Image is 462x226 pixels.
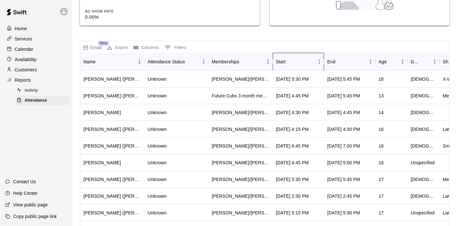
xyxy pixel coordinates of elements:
[327,176,360,183] div: Oct 9, 2025, 5:45 PM
[83,76,141,82] div: John Cadier (John Cadier)
[327,210,360,216] div: Oct 9, 2025, 5:30 PM
[15,36,32,42] p: Services
[327,76,360,82] div: Oct 9, 2025, 5:45 PM
[276,53,286,71] div: Start
[5,44,67,54] a: Calendar
[5,55,67,64] a: Availability
[5,24,67,33] a: Home
[148,143,167,149] div: Unknown
[15,25,27,32] p: Home
[83,159,121,166] div: Liam Egan
[83,176,141,183] div: Nick Franconere (John Franconere)
[212,210,269,216] div: Tom/Mike - 6 Month Membership - 2x per week
[212,143,269,149] div: Todd/Brad - Monthly 1x per Week
[443,53,453,71] div: Shirt Size
[15,56,37,63] p: Availability
[212,126,269,132] div: Tom/Mike - 6 Month Unlimited Membership , Todd/Brad - 6 Month Unlimited Membership
[443,210,455,216] div: Large
[411,143,436,149] div: Male
[375,53,407,71] div: Age
[327,193,360,199] div: Oct 9, 2025, 2:45 PM
[212,93,269,99] div: Future Cubs 3 month membership - Ages 13+, Future Cubs - Adv - 3 month membership
[148,93,167,99] div: Unknown
[185,57,194,66] button: Sort
[5,34,67,44] div: Services
[5,65,67,75] div: Customers
[379,126,384,132] div: 16
[366,57,375,67] button: Menu
[276,176,309,183] div: Oct 9, 2025, 5:30 PM
[25,97,47,104] span: Attendance
[135,57,144,67] button: Menu
[327,159,360,166] div: Oct 9, 2025, 5:00 PM
[443,76,458,82] div: X-large
[83,210,141,216] div: Peyton Keller (Jason Keller)
[276,76,309,82] div: Oct 9, 2025, 5:30 PM
[148,126,167,132] div: Unknown
[276,109,309,116] div: Oct 9, 2025, 4:30 PM
[286,57,295,66] button: Sort
[411,193,436,199] div: Male
[83,193,141,199] div: Anthony Caruso (Ralph Caruso)
[276,143,309,149] div: Oct 9, 2025, 6:45 PM
[98,40,109,46] span: New
[411,176,436,183] div: Male
[276,210,309,216] div: Oct 9, 2025, 5:15 PM
[148,109,167,116] div: Unknown
[443,93,459,99] div: Medium
[411,53,421,71] div: Gender
[276,159,309,166] div: Oct 9, 2025, 4:45 PM
[379,53,387,71] div: Age
[83,143,141,149] div: Jayden Peguero (Kevin Levine)
[411,76,436,82] div: Male
[15,67,37,73] p: Customers
[212,159,269,166] div: Tom/Mike - Monthly 1x per week
[212,109,269,116] div: Tom/Mike - 6 Month Membership - 2x per week
[199,57,209,67] button: Menu
[132,43,160,53] button: Select columns
[411,159,435,166] div: Unspecified
[106,43,130,53] button: Export
[398,57,407,67] button: Menu
[407,53,440,71] div: Gender
[13,190,38,196] p: Help Center
[430,57,440,67] button: Menu
[163,42,188,53] button: Show filters
[273,53,324,71] div: Start
[411,109,436,116] div: Male
[15,86,72,95] a: Activity
[276,193,309,199] div: Oct 9, 2025, 2:30 PM
[335,57,344,66] button: Sort
[15,86,70,95] div: Activity
[15,77,31,83] p: Reports
[327,109,360,116] div: Oct 9, 2025, 4:45 PM
[25,87,38,94] span: Activity
[148,210,167,216] div: Unknown
[327,53,335,71] div: End
[327,126,360,132] div: Oct 9, 2025, 4:30 PM
[96,57,105,66] button: Sort
[411,93,436,99] div: Male
[83,93,141,99] div: Mikey Rose (Mike Rose)
[85,14,149,21] p: 0.00%
[83,109,121,116] div: Connor Clarke
[379,143,384,149] div: 16
[314,57,324,67] button: Menu
[15,95,72,105] a: Attendance
[148,176,167,183] div: Unknown
[421,57,430,66] button: Sort
[209,53,273,71] div: Memberships
[379,76,384,82] div: 16
[5,75,67,85] a: Reports
[148,76,167,82] div: Unknown
[212,193,269,199] div: Tom/Mike - 6 Month Membership - 2x per week
[15,46,33,52] p: Calendar
[212,176,269,183] div: Tom/Mike - 6 Month Membership - 2x per week
[379,193,384,199] div: 17
[83,53,96,71] div: Name
[263,57,273,67] button: Menu
[239,57,248,66] button: Sort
